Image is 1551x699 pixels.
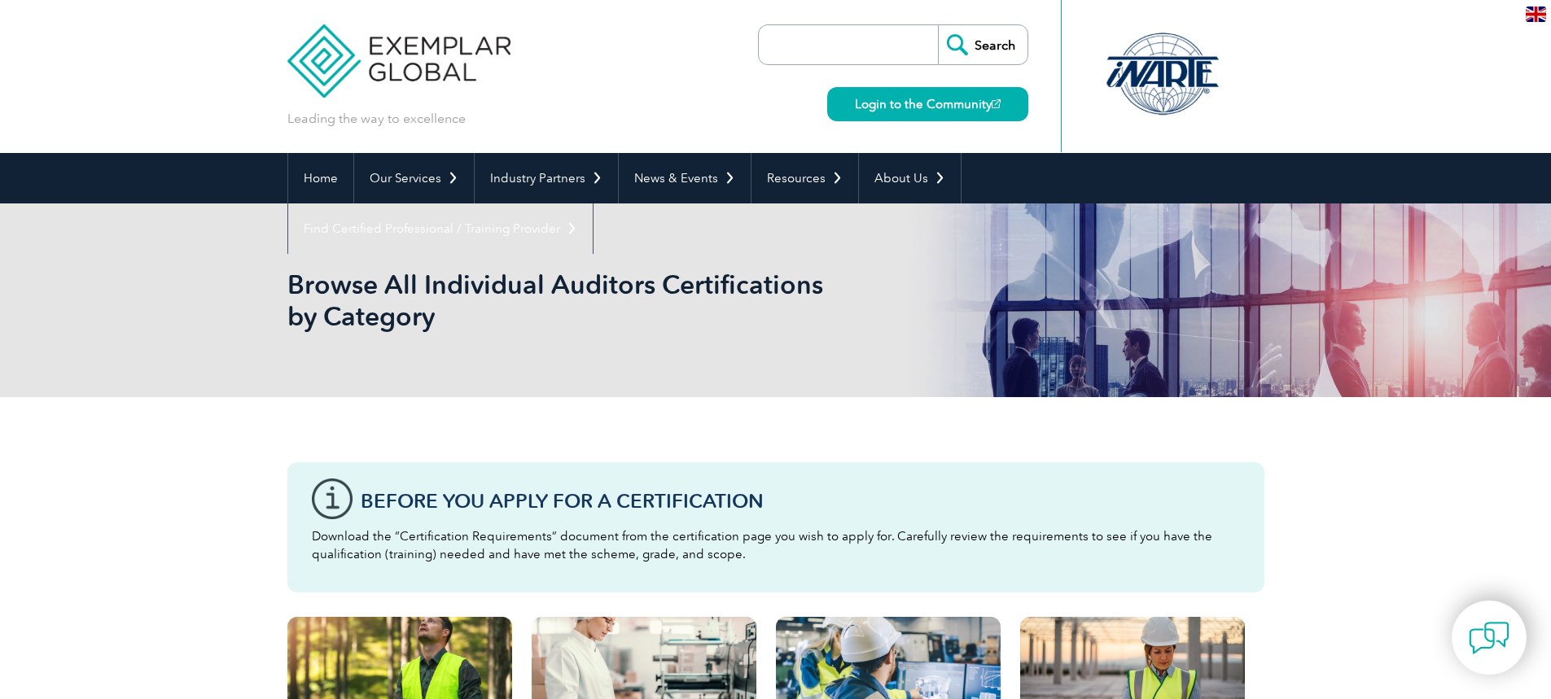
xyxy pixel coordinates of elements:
a: Login to the Community [827,87,1028,121]
p: Leading the way to excellence [287,110,466,128]
a: Industry Partners [475,153,618,203]
h1: Browse All Individual Auditors Certifications by Category [287,269,913,332]
a: News & Events [619,153,751,203]
img: en [1526,7,1546,22]
input: Search [938,25,1027,64]
a: About Us [859,153,961,203]
p: Download the “Certification Requirements” document from the certification page you wish to apply ... [312,527,1240,563]
a: Resources [751,153,858,203]
h3: Before You Apply For a Certification [361,491,1240,511]
img: contact-chat.png [1469,618,1509,658]
a: Home [288,153,353,203]
img: open_square.png [992,99,1001,108]
a: Our Services [354,153,474,203]
a: Find Certified Professional / Training Provider [288,203,593,254]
